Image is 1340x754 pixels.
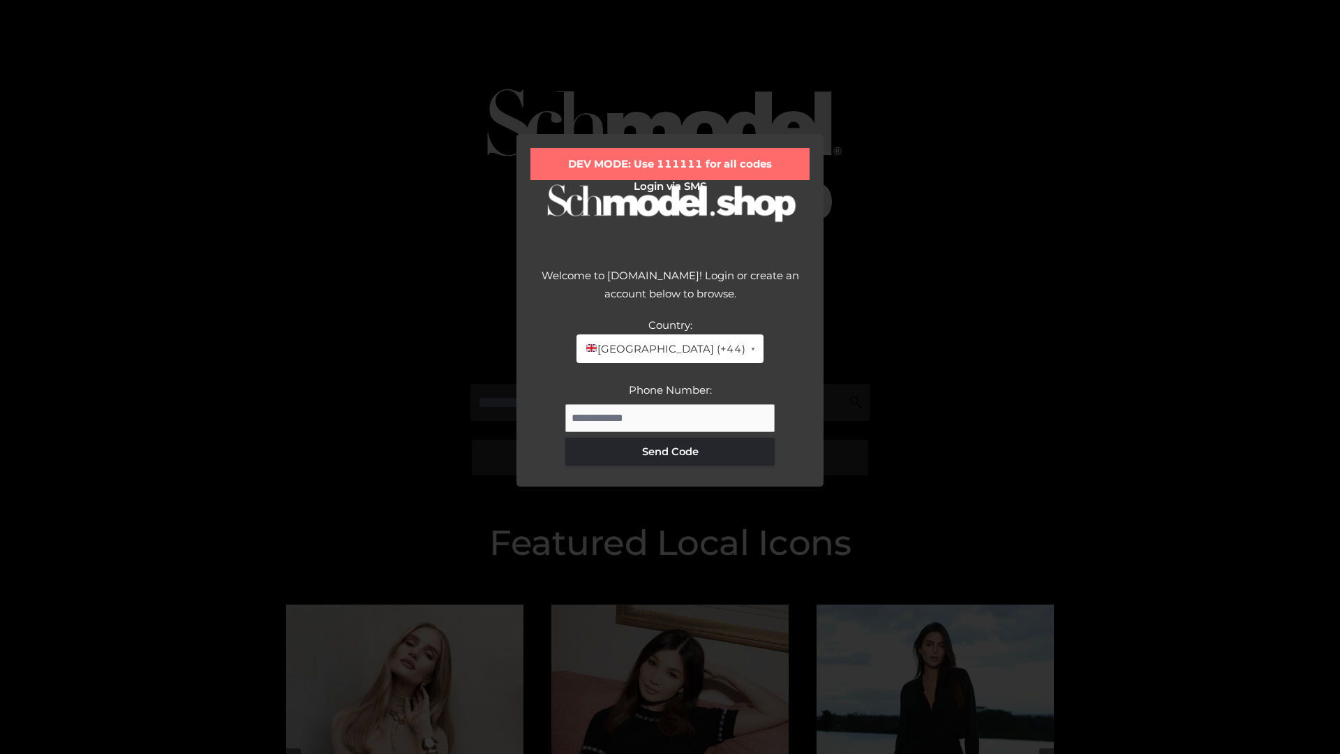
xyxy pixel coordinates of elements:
[585,340,745,358] span: [GEOGRAPHIC_DATA] (+44)
[565,438,775,466] button: Send Code
[629,383,712,397] label: Phone Number:
[530,148,810,180] div: DEV MODE: Use 111111 for all codes
[648,318,692,332] label: Country:
[530,180,810,193] h2: Login via SMS
[586,343,597,353] img: 🇬🇧
[530,267,810,316] div: Welcome to [DOMAIN_NAME]! Login or create an account below to browse.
